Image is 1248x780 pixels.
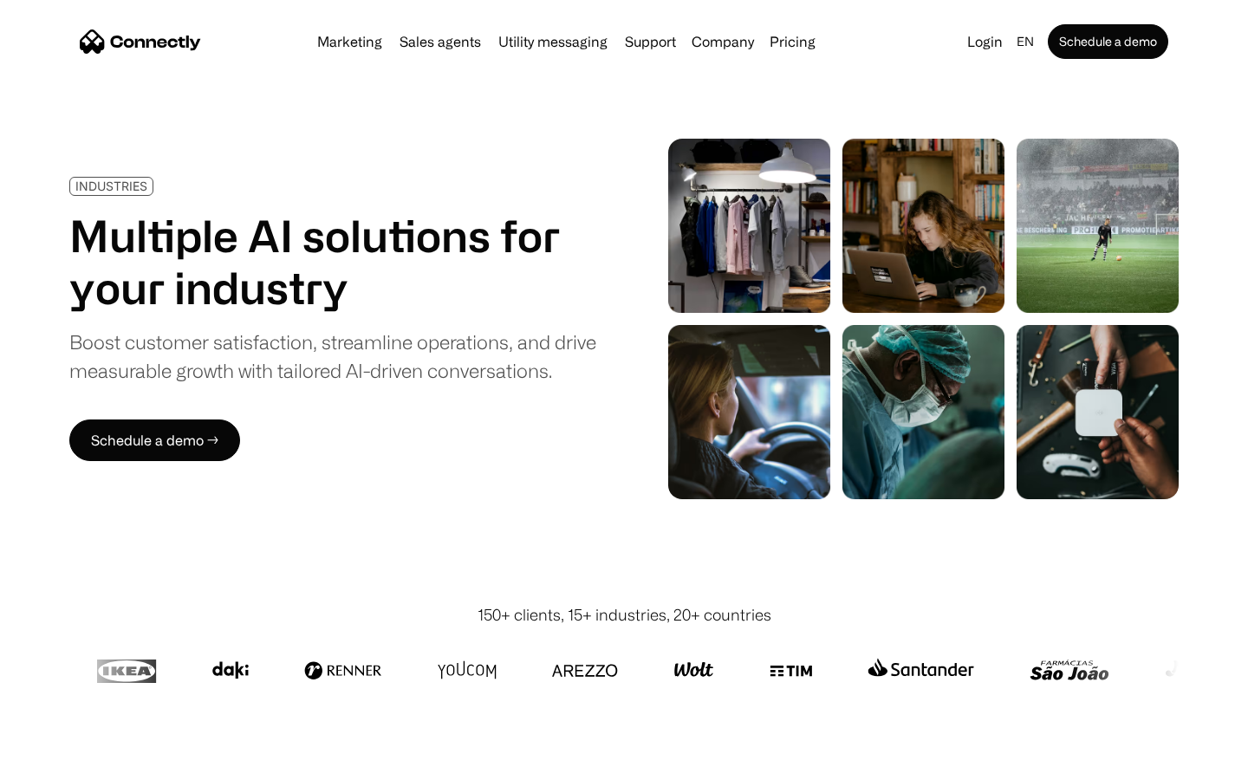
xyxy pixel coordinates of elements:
a: Schedule a demo [1048,24,1168,59]
div: Boost customer satisfaction, streamline operations, and drive measurable growth with tailored AI-... [69,328,596,385]
a: Pricing [763,35,822,49]
div: Company [692,29,754,54]
a: Utility messaging [491,35,614,49]
a: Schedule a demo → [69,419,240,461]
ul: Language list [35,750,104,774]
aside: Language selected: English [17,748,104,774]
a: Login [960,29,1010,54]
h1: Multiple AI solutions for your industry [69,210,596,314]
a: Sales agents [393,35,488,49]
a: Support [618,35,683,49]
div: 150+ clients, 15+ industries, 20+ countries [478,603,771,627]
div: INDUSTRIES [75,179,147,192]
a: Marketing [310,35,389,49]
div: en [1017,29,1034,54]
